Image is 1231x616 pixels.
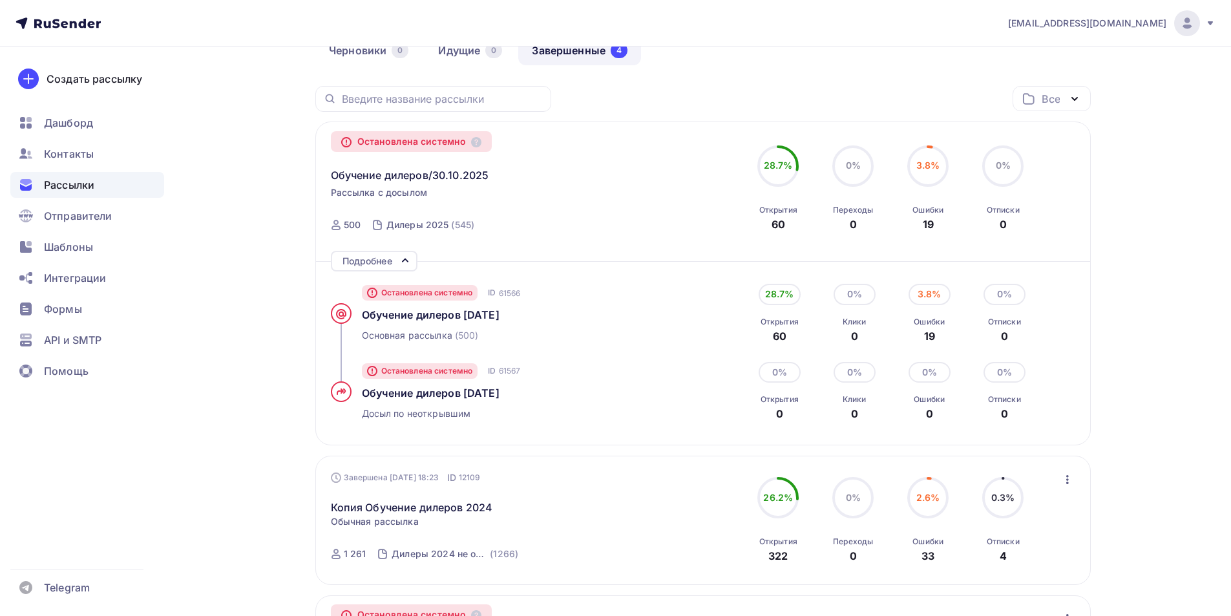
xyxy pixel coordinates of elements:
span: 12109 [459,471,481,484]
div: Открытия [761,394,799,405]
a: Шаблоны [10,234,164,260]
div: Отписки [987,536,1020,547]
div: 19 [923,217,934,232]
span: 0.3% [991,492,1015,503]
span: [EMAIL_ADDRESS][DOMAIN_NAME] [1008,17,1166,30]
div: 0 [988,406,1021,421]
div: 0 [761,406,799,421]
a: Идущие0 [425,36,516,65]
div: 28.7% [759,284,801,304]
div: Отписки [988,394,1021,405]
div: (545) [451,218,474,231]
div: 1 261 [344,547,366,560]
div: 0 [392,43,408,58]
span: 0% [846,492,861,503]
a: Формы [10,296,164,322]
div: Создать рассылку [47,71,142,87]
div: Все [1042,91,1060,107]
div: Ошибки [914,394,945,405]
div: 4 [1000,548,1007,564]
span: Интеграции [44,270,106,286]
span: Шаблоны [44,239,93,255]
span: 61566 [499,288,521,299]
div: Открытия [759,205,797,215]
span: Досыл по неоткрывшим [362,407,471,420]
span: Telegram [44,580,90,595]
span: Контакты [44,146,94,162]
div: Клики [843,317,867,327]
div: 0% [834,284,876,304]
span: Дашборд [44,115,93,131]
div: Открытия [759,536,797,547]
div: Ошибки [914,317,945,327]
span: (500) [455,329,479,342]
div: 0 [843,328,867,344]
div: 4 [611,43,627,58]
div: 0% [984,362,1026,383]
span: Помощь [44,363,89,379]
span: Обучение дилеров [DATE] [362,387,500,399]
div: 0% [984,284,1026,304]
div: Отписки [987,205,1020,215]
div: Завершена [DATE] 18:23 [331,471,481,484]
span: Остановлена системно [381,288,473,298]
a: Копия Обучение дилеров 2024 [331,500,493,515]
div: Клики [843,394,867,405]
div: Дилеры 2024 не отправленные [392,547,487,560]
span: 3.8% [916,160,940,171]
div: 0 [850,548,857,564]
div: Остановлена системно [331,131,492,152]
span: 28.7% [764,160,793,171]
div: Переходы [833,205,873,215]
a: Дилеры 2025 (545) [385,215,476,235]
span: Остановлена системно [381,366,473,376]
a: Обучение дилеров [DATE] [362,385,657,401]
span: API и SMTP [44,332,101,348]
button: Все [1013,86,1091,111]
span: 0% [846,160,861,171]
span: 2.6% [916,492,940,503]
span: Рассылка с досылом [331,186,428,199]
div: (1266) [490,547,518,560]
a: Отправители [10,203,164,229]
span: ID [488,365,496,377]
a: Дашборд [10,110,164,136]
span: ID [447,471,456,484]
span: Основная рассылка [362,329,452,342]
div: 0 [485,43,502,58]
a: Контакты [10,141,164,167]
a: Дилеры 2024 не отправленные (1266) [390,544,520,564]
div: Подробнее [342,253,392,269]
div: Дилеры 2025 [386,218,449,231]
div: 0 [850,217,857,232]
span: Рассылки [44,177,94,193]
div: 0 [914,406,945,421]
span: Обучение дилеров/30.10.2025 [331,167,489,183]
div: 322 [768,548,788,564]
div: Ошибки [912,536,943,547]
div: 0 [843,406,867,421]
div: 60 [772,217,785,232]
span: 26.2% [763,492,793,503]
span: 0% [996,160,1011,171]
div: 0 [1000,217,1007,232]
div: 3.8% [909,284,951,304]
div: 19 [914,328,945,344]
input: Введите название рассылки [342,92,543,106]
span: Формы [44,301,82,317]
a: Обучение дилеров [DATE] [362,307,657,323]
div: Ошибки [912,205,943,215]
a: Завершенные4 [518,36,641,65]
div: 60 [761,328,799,344]
div: 0% [909,362,951,383]
div: 0 [988,328,1021,344]
span: ID [488,286,496,299]
div: Отписки [988,317,1021,327]
span: Обучение дилеров [DATE] [362,308,500,321]
div: 33 [921,548,934,564]
a: Черновики0 [315,36,422,65]
div: Переходы [833,536,873,547]
span: 61567 [499,365,521,376]
div: 0% [759,362,801,383]
div: Открытия [761,317,799,327]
